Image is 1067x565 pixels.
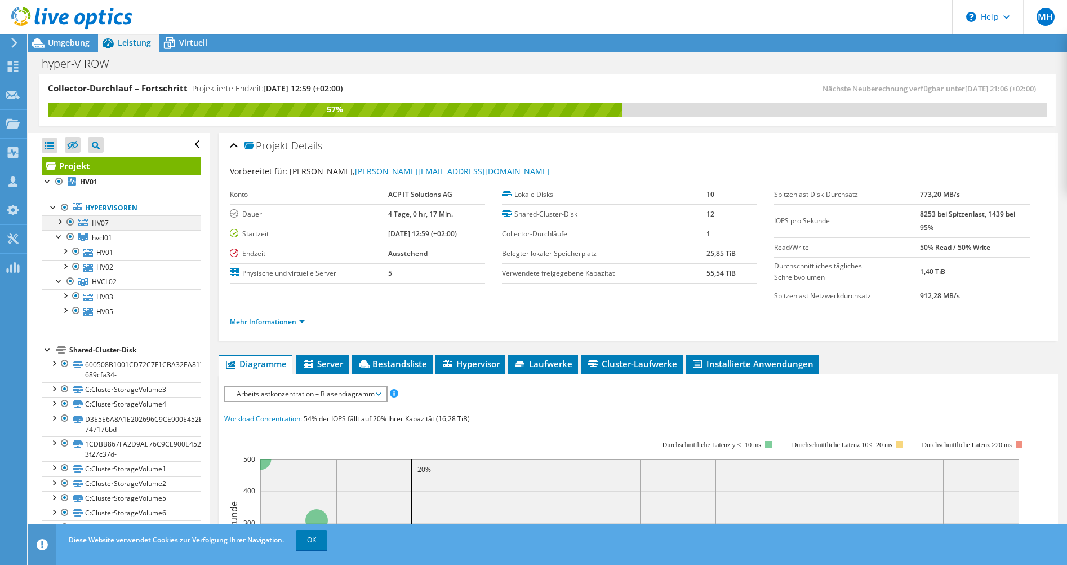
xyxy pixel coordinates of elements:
tspan: Durchschnittliche Latenz y <=10 ms [662,441,761,449]
a: C:ClusterStorageVolume4 [42,397,201,412]
a: HV03 [42,289,201,304]
text: 500 [243,454,255,464]
label: Lokale Disks [502,189,706,200]
a: HV07 [42,215,201,230]
a: HV05 [42,304,201,319]
a: HVCL02 [42,275,201,289]
span: MH [1037,8,1055,26]
b: 5 [388,268,392,278]
b: [DATE] 12:59 (+02:00) [388,229,457,239]
span: Virtuell [179,37,207,48]
span: Bestandsliste [357,358,427,369]
b: 50% Read / 50% Write [920,242,990,252]
h1: hyper-V ROW [37,58,127,70]
b: 55,54 TiB [706,268,736,278]
span: Diese Website verwendet Cookies zur Verfolgung Ihrer Navigation. [69,535,284,545]
b: 1 [706,229,710,239]
b: 12 [706,209,714,219]
span: [PERSON_NAME], [290,166,550,176]
div: Shared-Cluster-Disk [69,343,201,357]
span: Server [302,358,343,369]
span: Arbeitslastkonzentration – Blasendiagramm [231,387,380,401]
a: 600508B1001CD72C7F1CBA32EA8173E1-689cfa34- [42,357,201,382]
a: 1CDBB867FA2D9AE76C9CE900E452E07E-3f27c37d- [42,436,201,461]
a: OK [296,530,327,550]
h4: Projektierte Endzeit: [192,82,343,95]
a: C:ClusterStorageVolume2 [42,476,201,491]
a: 75E2545A3CCB4A2A6C9CE900E452E07E-98b5df90- [42,520,201,545]
a: C:ClusterStorageVolume5 [42,491,201,506]
span: Workload Concentration: [224,414,302,423]
span: Details [291,139,322,152]
span: [DATE] 12:59 (+02:00) [263,83,343,94]
label: IOPS pro Sekunde [774,215,919,227]
text: 400 [243,486,255,496]
b: 1,40 TiB [920,267,945,276]
span: HVCL02 [92,277,117,286]
b: 8253 bei Spitzenlast, 1439 bei 95% [920,209,1015,232]
label: Endzeit [230,248,388,259]
a: C:ClusterStorageVolume1 [42,461,201,476]
label: Read/Write [774,242,919,253]
span: hvcl01 [92,233,112,242]
span: Projekt [244,140,288,152]
a: hvcl01 [42,230,201,245]
label: Startzeit [230,228,388,240]
span: Umgebung [48,37,90,48]
text: 20% [417,465,431,474]
label: Durchschnittliches tägliches Schreibvolumen [774,261,919,283]
svg: \n [966,12,976,22]
a: HV01 [42,175,201,189]
span: Leistung [118,37,151,48]
span: Hypervisor [441,358,500,369]
span: Laufwerke [514,358,572,369]
tspan: Durchschnittliche Latenz 10<=20 ms [792,441,892,449]
b: 912,28 MB/s [920,291,960,301]
span: 54% der IOPS fällt auf 20% Ihrer Kapazität (16,28 TiB) [304,414,470,423]
span: Installierte Anwendungen [691,358,813,369]
b: HV01 [80,177,97,187]
label: Verwendete freigegebene Kapazität [502,268,706,279]
label: Spitzenlast Disk-Durchsatz [774,189,919,200]
a: Mehr Informationen [230,317,305,326]
a: Projekt [42,157,201,175]
a: HV02 [42,260,201,275]
a: HV01 [42,245,201,259]
span: HV07 [92,218,109,228]
a: C:ClusterStorageVolume3 [42,382,201,397]
label: Belegter lokaler Speicherplatz [502,248,706,259]
a: D3E5E6A8A1E202696C9CE900E452E07E-747176bd- [42,412,201,436]
span: Diagramme [224,358,287,369]
div: 57% [48,103,622,116]
label: Collector-Durchläufe [502,228,706,240]
b: ACP IT Solutions AG [388,189,452,199]
label: Vorbereitet für: [230,166,288,176]
label: Shared-Cluster-Disk [502,209,706,220]
label: Spitzenlast Netzwerkdurchsatz [774,290,919,302]
label: Dauer [230,209,388,220]
span: [DATE] 21:06 (+02:00) [965,83,1036,94]
label: Konto [230,189,388,200]
b: 4 Tage, 0 hr, 17 Min. [388,209,453,219]
text: Durchschnittliche Latenz >20 ms [922,441,1012,449]
label: Physische und virtuelle Server [230,268,388,279]
a: C:ClusterStorageVolume6 [42,506,201,520]
b: 773,20 MB/s [920,189,960,199]
text: 300 [243,518,255,528]
b: Ausstehend [388,249,428,258]
span: Cluster-Laufwerke [586,358,677,369]
b: 10 [706,189,714,199]
span: Nächste Neuberechnung verfügbar unter [823,83,1042,94]
a: [PERSON_NAME][EMAIL_ADDRESS][DOMAIN_NAME] [355,166,550,176]
a: Hypervisoren [42,201,201,215]
b: 25,85 TiB [706,249,736,258]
